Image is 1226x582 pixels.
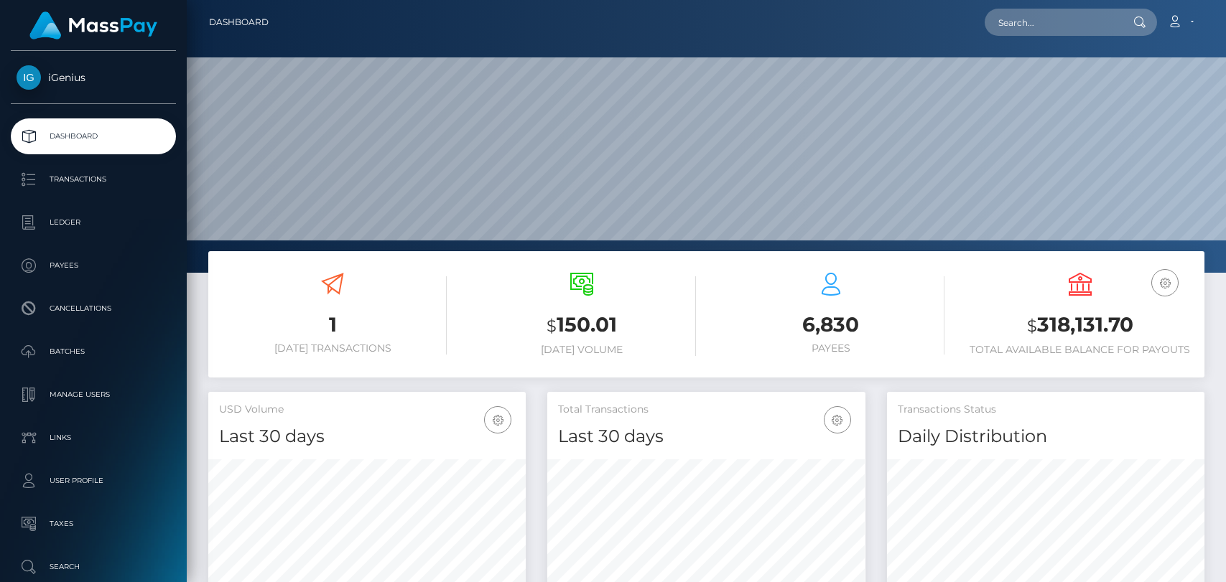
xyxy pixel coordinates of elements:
[966,311,1194,340] h3: 318,131.70
[17,556,170,578] p: Search
[17,65,41,90] img: iGenius
[219,424,515,449] h4: Last 30 days
[468,344,696,356] h6: [DATE] Volume
[966,344,1194,356] h6: Total Available Balance for Payouts
[1027,316,1037,336] small: $
[11,377,176,413] a: Manage Users
[17,470,170,492] p: User Profile
[17,298,170,319] p: Cancellations
[219,311,447,339] h3: 1
[11,118,176,154] a: Dashboard
[898,424,1194,449] h4: Daily Distribution
[17,255,170,276] p: Payees
[29,11,157,39] img: MassPay Logo
[17,126,170,147] p: Dashboard
[11,420,176,456] a: Links
[11,205,176,240] a: Ledger
[11,248,176,283] a: Payees
[718,311,945,339] h3: 6,830
[11,334,176,370] a: Batches
[558,424,854,449] h4: Last 30 days
[11,161,176,197] a: Transactions
[11,463,176,499] a: User Profile
[17,427,170,449] p: Links
[985,9,1120,36] input: Search...
[468,311,696,340] h3: 150.01
[219,342,447,355] h6: [DATE] Transactions
[11,291,176,327] a: Cancellations
[17,169,170,190] p: Transactions
[219,403,515,417] h5: USD Volume
[17,384,170,405] p: Manage Users
[11,506,176,542] a: Taxes
[898,403,1194,417] h5: Transactions Status
[11,71,176,84] span: iGenius
[558,403,854,417] h5: Total Transactions
[547,316,557,336] small: $
[17,341,170,362] p: Batches
[209,7,269,37] a: Dashboard
[17,212,170,233] p: Ledger
[17,513,170,535] p: Taxes
[718,342,945,355] h6: Payees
